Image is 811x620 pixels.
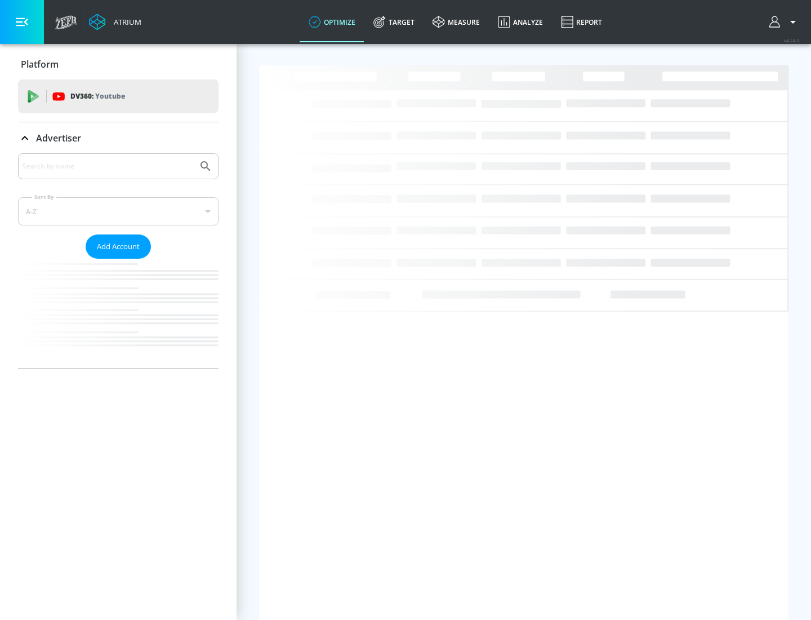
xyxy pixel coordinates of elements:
[89,14,141,30] a: Atrium
[97,240,140,253] span: Add Account
[552,2,611,42] a: Report
[70,90,125,103] p: DV360:
[18,79,219,113] div: DV360: Youtube
[424,2,489,42] a: measure
[18,197,219,225] div: A-Z
[95,90,125,102] p: Youtube
[300,2,364,42] a: optimize
[109,17,141,27] div: Atrium
[364,2,424,42] a: Target
[18,153,219,368] div: Advertiser
[86,234,151,259] button: Add Account
[23,159,193,174] input: Search by name
[36,132,81,144] p: Advertiser
[784,37,800,43] span: v 4.24.0
[18,122,219,154] div: Advertiser
[18,259,219,368] nav: list of Advertiser
[489,2,552,42] a: Analyze
[32,193,56,201] label: Sort By
[21,58,59,70] p: Platform
[18,48,219,80] div: Platform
